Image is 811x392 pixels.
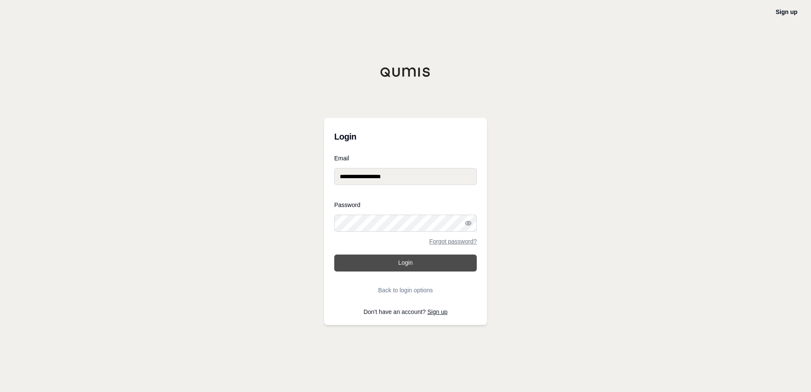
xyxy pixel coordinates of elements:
[429,238,477,244] a: Forgot password?
[334,282,477,299] button: Back to login options
[334,309,477,315] p: Don't have an account?
[776,8,797,15] a: Sign up
[380,67,431,77] img: Qumis
[334,128,477,145] h3: Login
[334,255,477,272] button: Login
[428,308,447,315] a: Sign up
[334,155,477,161] label: Email
[334,202,477,208] label: Password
